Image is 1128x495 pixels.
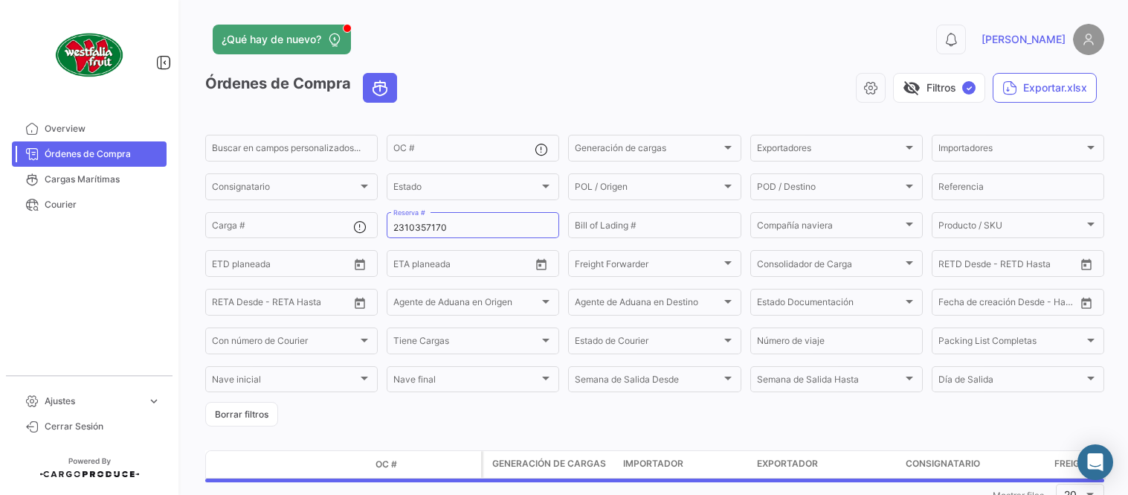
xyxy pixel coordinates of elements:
span: expand_more [147,395,161,408]
span: Generación de cargas [492,457,606,470]
input: Desde [212,299,239,310]
span: Importadores [938,145,1084,156]
span: Estado [393,184,539,194]
a: Órdenes de Compra [12,141,167,167]
input: Hasta [249,299,315,310]
a: Courier [12,192,167,217]
datatable-header-cell: Consignatario [900,451,1048,478]
img: client-50.png [52,18,126,92]
input: Desde [938,261,965,271]
a: Overview [12,116,167,141]
button: Open calendar [1075,253,1098,275]
span: POD / Destino [757,184,903,194]
span: Semana de Salida Hasta [757,377,903,387]
datatable-header-cell: Estado Doc. [273,459,370,470]
span: Packing List Completas [938,338,1084,348]
span: Courier [45,198,161,211]
span: Overview [45,122,161,135]
span: Cargas Marítimas [45,173,161,186]
datatable-header-cell: Modo de Transporte [236,459,273,470]
span: Agente de Aduana en Origen [393,299,539,310]
button: Open calendar [349,292,371,314]
span: Importador [623,457,683,470]
span: Generación de cargas [575,145,721,156]
span: OC # [376,458,397,471]
span: Freight Forwarder [575,261,721,271]
span: ¿Qué hay de nuevo? [222,32,321,47]
span: Estado de Courier [575,338,721,348]
span: Ajustes [45,395,141,408]
a: Cargas Marítimas [12,167,167,192]
button: Open calendar [1075,292,1098,314]
input: Hasta [249,261,315,271]
span: Día de Salida [938,377,1084,387]
input: Desde [212,261,239,271]
datatable-header-cell: Exportador [751,451,900,478]
span: Con número de Courier [212,338,358,348]
button: Exportar.xlsx [993,73,1097,103]
span: Órdenes de Compra [45,147,161,161]
span: Consolidador de Carga [757,261,903,271]
span: ✓ [962,81,976,95]
span: Exportadores [757,145,903,156]
span: Semana de Salida Desde [575,377,721,387]
span: Tiene Cargas [393,338,539,348]
button: Open calendar [530,253,552,275]
span: POL / Origen [575,184,721,194]
div: Abrir Intercom Messenger [1077,444,1113,480]
input: Hasta [976,261,1041,271]
datatable-header-cell: Importador [617,451,751,478]
span: Nave final [393,377,539,387]
button: Ocean [364,74,396,102]
datatable-header-cell: Generación de cargas [483,451,617,478]
datatable-header-cell: OC # [370,452,481,477]
input: Desde [938,299,965,310]
button: Borrar filtros [205,402,278,427]
span: Producto / SKU [938,223,1084,233]
span: Consignatario [212,184,358,194]
button: ¿Qué hay de nuevo? [213,25,351,54]
button: visibility_offFiltros✓ [893,73,985,103]
img: placeholder-user.png [1073,24,1104,55]
span: Nave inicial [212,377,358,387]
span: Cerrar Sesión [45,420,161,433]
input: Hasta [431,261,496,271]
h3: Órdenes de Compra [205,73,402,103]
span: [PERSON_NAME] [982,32,1066,47]
input: Desde [393,261,420,271]
span: Agente de Aduana en Destino [575,299,721,310]
span: Consignatario [906,457,980,470]
span: Compañía naviera [757,223,903,233]
button: Open calendar [349,253,371,275]
span: Exportador [757,457,818,470]
span: visibility_off [903,79,921,97]
input: Hasta [976,299,1041,310]
span: Estado Documentación [757,299,903,310]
